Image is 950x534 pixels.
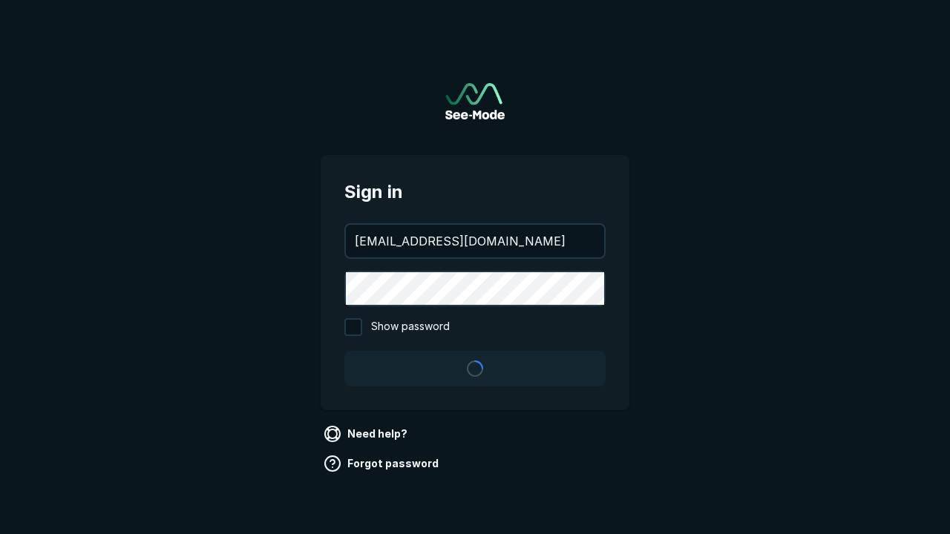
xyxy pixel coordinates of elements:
a: Go to sign in [445,83,505,119]
a: Need help? [321,422,413,446]
span: Show password [371,318,450,336]
a: Forgot password [321,452,445,475]
img: See-Mode Logo [445,83,505,119]
span: Sign in [344,179,606,205]
input: your@email.com [346,225,604,257]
